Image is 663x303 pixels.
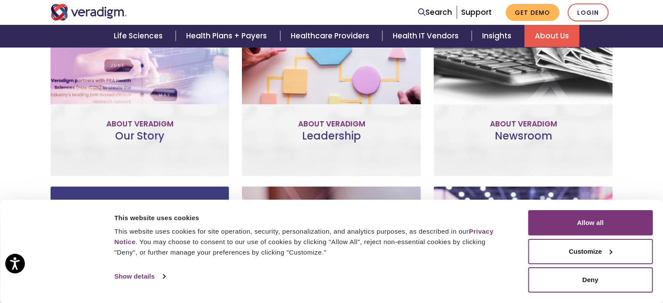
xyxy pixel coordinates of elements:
h3: Leadership [249,130,414,155]
p: About Veradigm [441,118,605,130]
a: Healthcare Providers [280,25,382,47]
a: Health Plans + Payers [176,25,280,47]
p: About Veradigm [58,118,222,130]
img: Veradigm logo [51,4,127,20]
button: Customize [528,239,653,264]
a: Life Sciences [103,25,176,47]
button: Allow all [528,210,653,235]
a: Get Demo [506,4,559,21]
a: Search [418,7,452,18]
a: Login [568,3,609,21]
div: This website uses cookies for site operation, security, personalization, and analytics purposes, ... [114,226,508,258]
h3: Newsroom [441,130,605,155]
a: Show details [114,270,165,283]
h3: Our Story [58,130,222,155]
a: About Us [524,25,579,47]
p: About Veradigm [249,118,414,130]
a: Insights [472,25,524,47]
a: Support [461,7,492,17]
iframe: Drift Chat Widget [496,241,653,293]
a: Health IT Vendors [382,25,472,47]
div: This website uses cookies [114,213,508,223]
